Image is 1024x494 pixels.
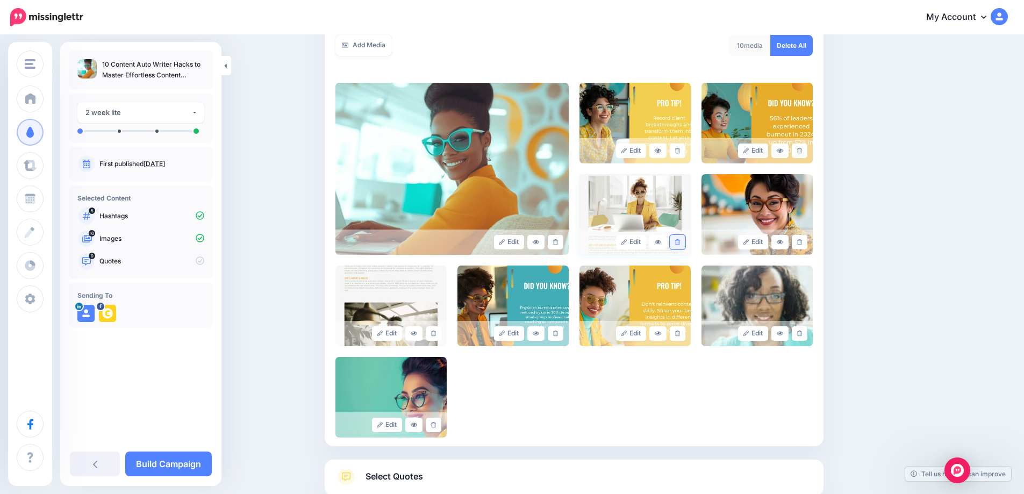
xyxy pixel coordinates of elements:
img: Missinglettr [10,8,83,26]
p: Images [99,234,204,244]
a: Edit [738,144,769,158]
h4: Selected Content [77,194,204,202]
img: 2fdd2ac4a49f3081c103bc764de70627_large.jpg [335,357,447,438]
img: user_default_image.png [77,305,95,322]
span: 5 [89,207,95,214]
a: Edit [738,235,769,249]
a: Add Media [335,35,392,56]
span: 10 [89,230,95,237]
a: Edit [616,235,647,249]
span: 10 [737,41,744,49]
a: Tell us how we can improve [905,467,1011,481]
img: 196676706_108571301444091_499029507392834038_n-bsa103351.png [99,305,116,322]
a: Edit [616,326,647,341]
a: Edit [616,144,647,158]
p: Quotes [99,256,204,266]
div: Open Intercom Messenger [944,457,970,483]
img: 23f24167be12b162e77f701a79b63c5d_large.jpg [335,83,569,255]
img: 48fbcee129b2d4c0a1c7d7a0bfdd0e6c_large.jpg [701,174,813,255]
img: menu.png [25,59,35,69]
a: Edit [738,326,769,341]
p: First published [99,159,204,169]
img: 23f24167be12b162e77f701a79b63c5d_thumb.jpg [77,59,97,78]
img: 6a800645c626f7925d3dcf424c08e001_large.jpg [335,266,447,346]
img: 25743543075e5f27a56a6571b55542ef_large.jpg [579,174,691,255]
img: b1949aebbb0a591046dfcf4aff253620_large.jpg [579,266,691,346]
img: f4d18d2bf3f0aaa3325a4c185e7bb11c_large.jpg [457,266,569,346]
img: d4a3e9f334d18e5a44bca757d6eebb0c_large.jpg [579,83,691,163]
p: Hashtags [99,211,204,221]
a: Edit [494,326,525,341]
a: Delete All [770,35,813,56]
span: 9 [89,253,95,259]
h4: Sending To [77,291,204,299]
img: 210ec067291b28c4db906cd122524a1c_large.jpg [701,83,813,163]
div: 2 week lite [85,106,191,119]
a: [DATE] [144,160,165,168]
span: Select Quotes [366,469,423,484]
a: Edit [372,418,403,432]
a: Edit [372,326,403,341]
img: 179291bc4ec4424d7654c850151c68d4_large.jpg [701,266,813,346]
a: My Account [915,4,1008,31]
a: Edit [494,235,525,249]
p: 10 Content Auto Writer Hacks to Master Effortless Content Creation [102,59,204,81]
button: 2 week lite [77,102,204,123]
div: media [729,35,771,56]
